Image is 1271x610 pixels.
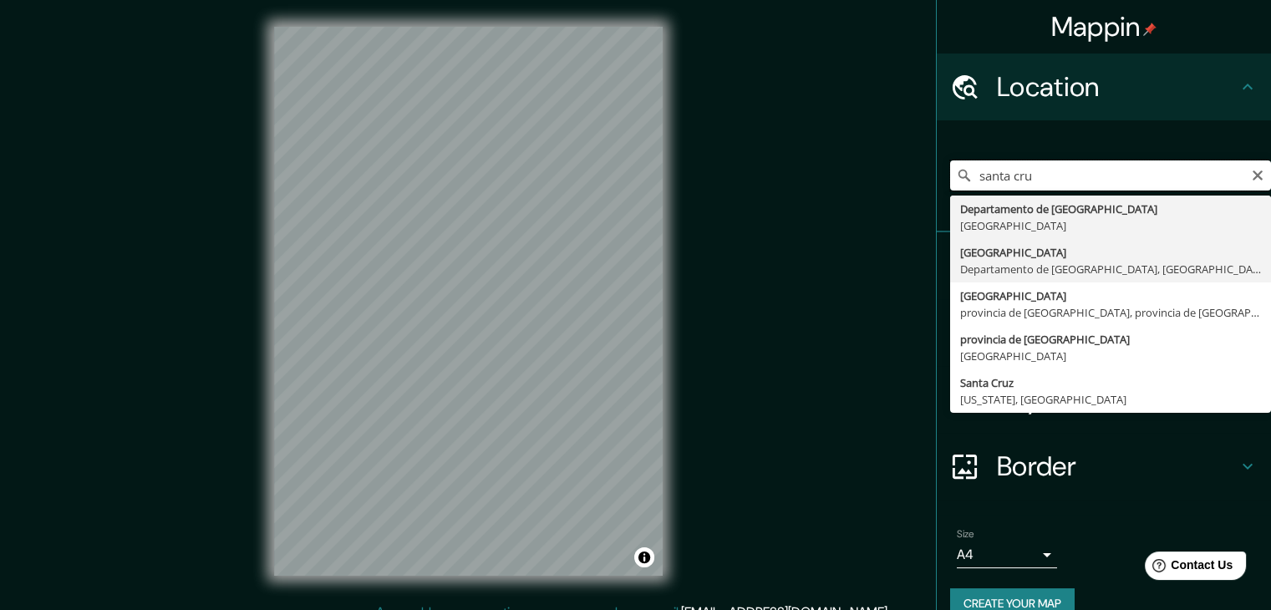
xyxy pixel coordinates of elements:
h4: Location [997,70,1238,104]
div: Departamento de [GEOGRAPHIC_DATA], [GEOGRAPHIC_DATA] [960,261,1261,277]
div: Pins [937,232,1271,299]
h4: Border [997,450,1238,483]
button: Toggle attribution [634,547,654,567]
div: [US_STATE], [GEOGRAPHIC_DATA] [960,391,1261,408]
canvas: Map [274,27,663,576]
div: provincia de [GEOGRAPHIC_DATA], provincia de [GEOGRAPHIC_DATA], [GEOGRAPHIC_DATA] [960,304,1261,321]
h4: Mappin [1051,10,1157,43]
button: Clear [1251,166,1264,182]
h4: Layout [997,383,1238,416]
div: [GEOGRAPHIC_DATA] [960,348,1261,364]
div: A4 [957,541,1057,568]
div: Location [937,53,1271,120]
div: Style [937,299,1271,366]
div: Santa Cruz [960,374,1261,391]
div: [GEOGRAPHIC_DATA] [960,217,1261,234]
div: provincia de [GEOGRAPHIC_DATA] [960,331,1261,348]
input: Pick your city or area [950,160,1271,191]
iframe: Help widget launcher [1122,545,1253,592]
label: Size [957,527,974,541]
div: [GEOGRAPHIC_DATA] [960,287,1261,304]
div: Departamento de [GEOGRAPHIC_DATA] [960,201,1261,217]
img: pin-icon.png [1143,23,1157,36]
div: Border [937,433,1271,500]
div: Layout [937,366,1271,433]
div: [GEOGRAPHIC_DATA] [960,244,1261,261]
